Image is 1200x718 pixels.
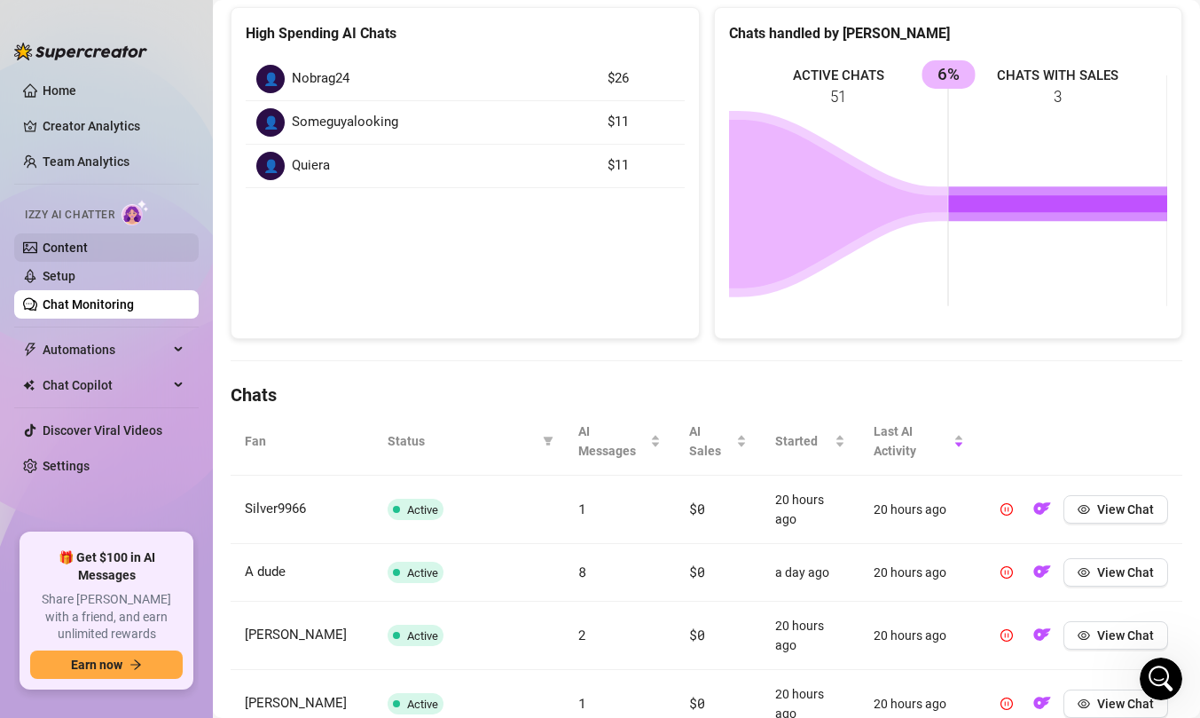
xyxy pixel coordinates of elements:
td: 20 hours ago [859,602,978,670]
a: OF [1028,506,1056,520]
span: filter [543,436,553,446]
a: Content [43,241,88,255]
span: [PERSON_NAME] [245,695,347,711]
span: pause-circle [1000,629,1013,642]
span: thunderbolt [23,343,37,357]
span: Status [388,431,536,451]
span: $0 [689,500,704,517]
span: Last AI Activity [874,422,950,461]
button: View Chat [1063,495,1168,524]
img: OF [1033,500,1051,517]
a: Setup [43,269,75,283]
td: 20 hours ago [761,602,859,670]
a: Team Analytics [43,154,129,169]
span: Silver9966 [245,501,306,517]
th: AI Messages [564,407,676,476]
span: pause-circle [1000,698,1013,710]
span: [PERSON_NAME] [245,627,347,643]
td: a day ago [761,544,859,602]
span: 1 [578,694,586,712]
button: View Chat [1063,690,1168,718]
span: eye [1078,503,1090,516]
span: 2 [578,626,586,643]
a: OF [1028,700,1056,714]
span: 8 [578,563,586,580]
span: Automations [43,335,169,364]
a: OF [1028,569,1056,583]
button: OF [1028,558,1056,587]
img: AI Chatter [122,200,149,225]
article: $26 [608,68,674,90]
button: OF [1028,621,1056,650]
span: pause-circle [1000,503,1013,516]
span: View Chat [1097,502,1154,517]
span: eye [1078,566,1090,579]
h4: Chats [231,383,1182,407]
a: Creator Analytics [43,112,184,140]
a: Discover Viral Videos [43,423,162,438]
div: Chats handled by [PERSON_NAME] [729,22,1168,44]
span: Share [PERSON_NAME] with a friend, and earn unlimited rewards [30,591,183,643]
span: Someguyalooking [292,112,398,133]
article: $11 [608,112,674,133]
span: Earn now [71,658,122,672]
span: Started [775,431,831,451]
a: Home [43,83,76,98]
th: Last AI Activity [859,407,978,476]
span: 🎁 Get $100 in AI Messages [30,549,183,584]
span: 1 [578,500,586,517]
a: Settings [43,459,90,473]
td: 20 hours ago [859,544,978,602]
button: OF [1028,495,1056,524]
span: filter [539,428,557,454]
button: Earn nowarrow-right [30,651,183,679]
span: View Chat [1097,565,1154,580]
span: Active [407,503,438,517]
a: OF [1028,632,1056,646]
span: $0 [689,694,704,712]
span: eye [1078,698,1090,710]
img: OF [1033,694,1051,712]
span: AI Sales [689,422,733,461]
span: Active [407,566,438,580]
td: 20 hours ago [859,476,978,544]
span: View Chat [1097,628,1154,643]
img: logo-BBDzfeDw.svg [14,43,147,60]
span: $0 [689,563,704,580]
span: AI Messages [578,422,647,461]
span: Chat Copilot [43,371,169,399]
span: Izzy AI Chatter [25,207,114,224]
span: eye [1078,629,1090,642]
span: Active [407,698,438,711]
span: $0 [689,626,704,643]
img: OF [1033,563,1051,580]
span: Active [407,629,438,643]
button: View Chat [1063,558,1168,587]
th: AI Sales [675,407,761,476]
td: 20 hours ago [761,476,859,544]
img: OF [1033,626,1051,643]
img: Chat Copilot [23,379,35,391]
span: View Chat [1097,697,1154,711]
button: View Chat [1063,621,1168,650]
span: pause-circle [1000,566,1013,579]
button: OF [1028,690,1056,718]
div: 👤 [256,108,285,137]
th: Started [761,407,859,476]
span: arrow-right [129,659,142,671]
iframe: Intercom live chat [1140,658,1182,700]
article: $11 [608,155,674,177]
span: Nobrag24 [292,68,349,90]
span: Quiera [292,155,330,177]
div: 👤 [256,152,285,180]
th: Fan [231,407,373,476]
div: High Spending AI Chats [246,22,685,44]
a: Chat Monitoring [43,297,134,312]
span: A dude [245,564,286,580]
div: 👤 [256,65,285,93]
